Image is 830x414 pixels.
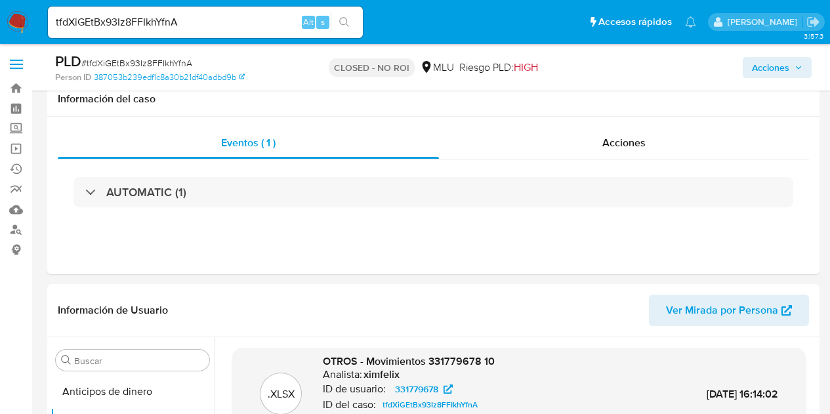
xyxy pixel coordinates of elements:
[602,135,646,150] span: Acciones
[420,60,454,75] div: MLU
[363,368,400,381] h6: ximfelix
[58,93,809,106] h1: Información del caso
[685,16,696,28] a: Notificaciones
[377,397,483,413] a: tfdXiGEtBx93Iz8FFIkhYfnA
[323,398,376,411] p: ID del caso:
[303,16,314,28] span: Alt
[323,354,495,369] span: OTROS - Movimientos 331779678 10
[321,16,325,28] span: s
[666,295,778,326] span: Ver Mirada por Persona
[514,60,538,75] span: HIGH
[752,57,789,78] span: Acciones
[459,60,538,75] span: Riesgo PLD:
[743,57,812,78] button: Acciones
[73,177,793,207] div: AUTOMATIC (1)
[94,72,245,83] a: 387053b239edf1c8a30b21df40adbd9b
[329,58,415,77] p: CLOSED - NO ROI
[74,355,204,367] input: Buscar
[58,304,168,317] h1: Información de Usuario
[395,381,438,397] span: 331779678
[61,355,72,365] button: Buscar
[728,16,802,28] p: giorgio.franco@mercadolibre.com
[806,15,820,29] a: Salir
[649,295,809,326] button: Ver Mirada por Persona
[55,72,91,83] b: Person ID
[81,56,192,70] span: # tfdXiGEtBx93Iz8FFIkhYfnA
[707,386,778,402] span: [DATE] 16:14:02
[106,185,186,199] h3: AUTOMATIC (1)
[51,376,215,407] button: Anticipos de dinero
[323,383,386,396] p: ID de usuario:
[48,14,363,31] input: Buscar usuario o caso...
[331,13,358,31] button: search-icon
[383,397,478,413] span: tfdXiGEtBx93Iz8FFIkhYfnA
[387,381,461,397] a: 331779678
[323,368,362,381] p: Analista:
[268,387,295,402] p: .XLSX
[55,51,81,72] b: PLD
[221,135,276,150] span: Eventos ( 1 )
[598,15,672,29] span: Accesos rápidos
